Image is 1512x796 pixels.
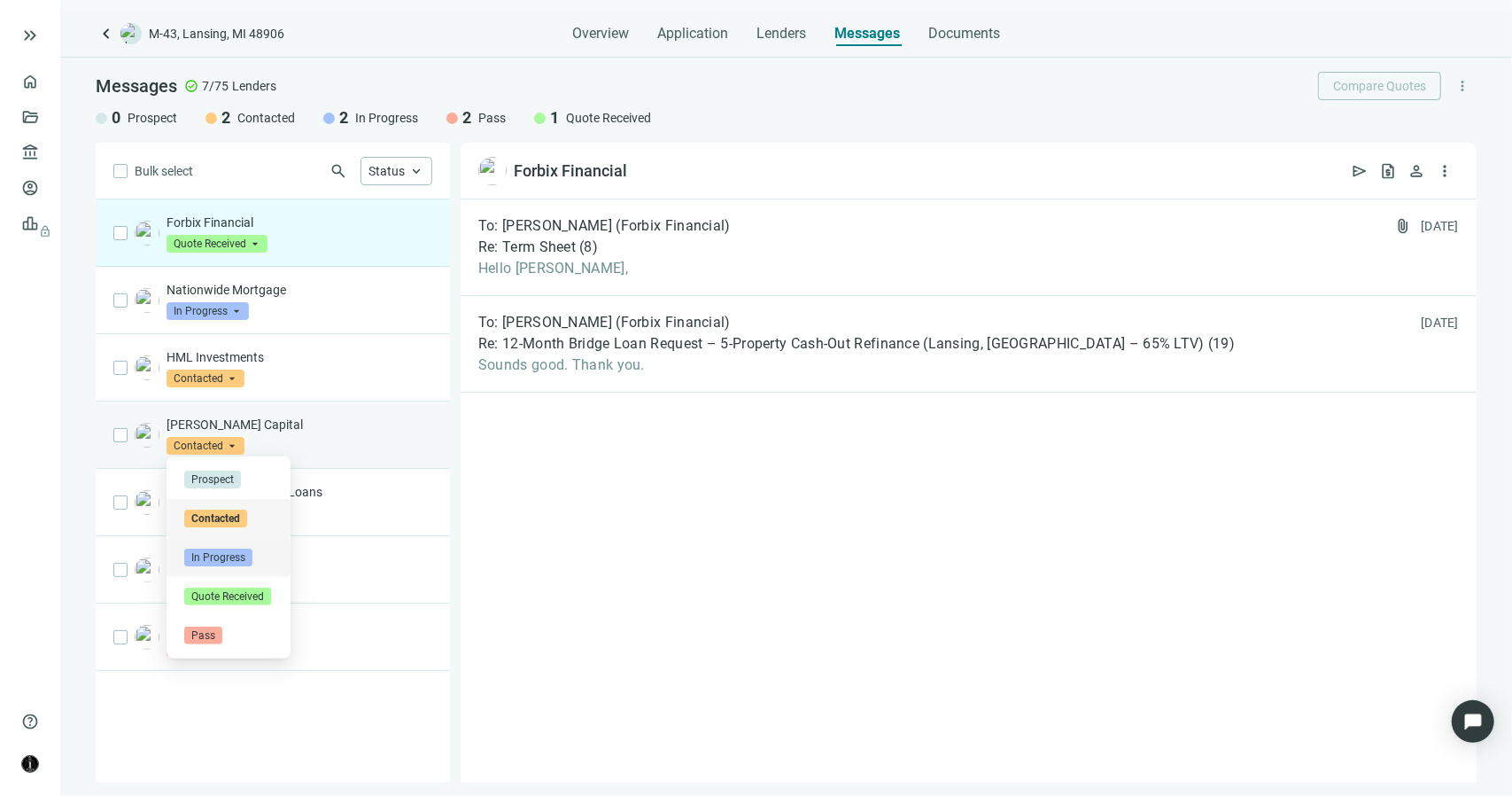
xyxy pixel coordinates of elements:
span: 0 [112,107,120,129]
span: In Progress [167,302,249,320]
span: Status [368,164,405,178]
div: Forbix Financial [514,160,627,182]
p: Forbix Financial [167,214,432,231]
span: Contacted [237,109,295,127]
span: 1 [550,107,559,129]
span: Quote Received [167,235,268,253]
span: send [1351,162,1369,180]
span: 2 [221,107,230,129]
span: Lenders [232,77,276,95]
span: Quote Received [566,109,651,127]
img: 050ecbbc-33a4-4638-ad42-49e587a38b20 [135,423,159,448]
button: Compare Quotes [1318,72,1441,100]
div: [DATE] [1422,314,1460,332]
span: help [21,713,39,730]
img: avatar [22,756,38,772]
span: ( 8 ) [579,238,598,256]
button: person [1402,157,1431,185]
span: request_quote [1379,162,1397,180]
span: Messages [96,75,177,97]
span: In Progress [184,549,252,566]
img: 9c74dd18-5a3a-48e1-bbf5-cac8b8b48b2c [478,157,507,185]
button: send [1345,157,1374,185]
button: request_quote [1374,157,1402,185]
span: Re: 12-Month Bridge Loan Request – 5-Property Cash-Out Refinance (Lansing, [GEOGRAPHIC_DATA] – 65... [478,335,1205,353]
p: HML Investments [167,348,432,366]
p: Aloha Capital, LLC. [167,618,432,636]
img: 0bc39c7f-d7ad-4d55-b3db-8267c729b207 [135,288,159,313]
span: Sounds good. Thank you. [478,356,1235,374]
span: Overview [572,25,629,43]
span: In Progress [355,109,418,127]
span: attach_file [1395,217,1413,235]
button: keyboard_double_arrow_right [19,25,41,46]
span: Re: Term Sheet [478,238,576,256]
span: Contacted [167,370,244,387]
span: 7/75 [202,77,229,95]
p: Nationwide Mortgage [167,281,432,299]
span: Quote Received [184,588,271,605]
img: c3ca3172-0736-45a5-9f6c-d6e640231ee8 [135,558,159,582]
div: Open Intercom Messenger [1452,700,1494,743]
img: 384926dc-cb31-43a6-84c5-09bd79558510 [135,355,159,380]
span: Prospect [128,109,177,127]
p: Pacific Private Money Loans [167,483,432,501]
span: Hello [PERSON_NAME], [478,260,731,277]
span: Messages [834,25,900,42]
span: Contacted [184,510,247,527]
span: keyboard_arrow_up [408,163,424,179]
img: deal-logo [120,23,142,44]
span: check_circle [184,79,198,93]
span: 2 [462,107,471,129]
span: Application [657,25,728,43]
span: To: [PERSON_NAME] (Forbix Financial) [478,217,731,235]
span: M-43, Lansing, MI 48906 [149,25,284,43]
img: 9c74dd18-5a3a-48e1-bbf5-cac8b8b48b2c [135,221,159,246]
button: more_vert [1448,72,1477,100]
span: more_vert [1436,162,1454,180]
span: Pass [478,109,506,127]
span: search [330,162,347,180]
span: 2 [339,107,348,129]
a: keyboard_arrow_left [96,23,117,44]
span: ( 19 ) [1208,335,1235,353]
span: more_vert [1454,78,1470,94]
span: Bulk select [135,161,193,181]
span: Prospect [184,471,241,488]
span: Pass [184,627,222,644]
img: e3141642-d4f6-485e-9f1f-d98455ea0309 [135,625,159,650]
p: [PERSON_NAME] Capital [167,416,432,433]
button: more_vert [1431,157,1459,185]
span: Lenders [756,25,806,43]
span: Documents [928,25,1000,43]
img: f0c8e67c-8c0e-4a2b-8b6b-48c2e6e563d8 [135,490,159,515]
span: person [1407,162,1425,180]
span: Contacted [167,437,244,455]
p: CRE-Finance [167,550,432,568]
div: [DATE] [1422,217,1460,235]
span: To: [PERSON_NAME] (Forbix Financial) [478,314,731,332]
